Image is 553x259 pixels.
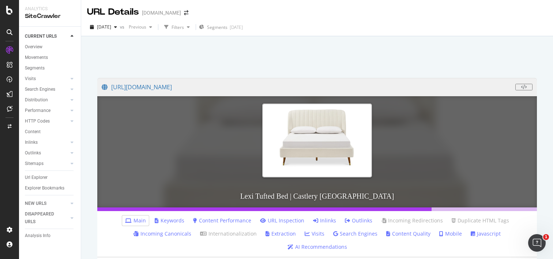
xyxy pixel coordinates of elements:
a: Outlinks [345,217,372,224]
div: SiteCrawler [25,12,75,20]
a: Incoming Canonicals [133,230,191,237]
div: Movements [25,54,48,61]
h3: Lexi Tufted Bed | Castlery [GEOGRAPHIC_DATA] [97,185,537,207]
div: Inlinks [25,139,38,146]
button: Segments[DATE] [199,21,243,33]
a: Keywords [155,217,184,224]
div: CURRENT URLS [25,33,57,40]
img: Lexi Tufted Bed | Castlery US [262,104,372,177]
div: [DOMAIN_NAME] [142,9,181,16]
div: Performance [25,107,50,115]
a: Movements [25,54,76,61]
button: [DATE] [87,21,120,33]
a: DISAPPEARED URLS [25,210,68,226]
a: Search Engines [25,86,68,93]
div: [DATE] [230,24,243,30]
a: Inlinks [313,217,336,224]
span: Previous [126,24,146,30]
div: Search Engines [25,86,55,93]
a: Analysis Info [25,232,76,240]
div: Filters [172,24,184,30]
div: Sitemaps [25,160,44,168]
a: Search Engines [333,230,377,237]
div: Visits [25,75,36,83]
button: Previous [126,21,155,33]
a: [URL][DOMAIN_NAME] [102,78,515,96]
a: HTTP Codes [25,117,68,125]
a: CURRENT URLS [25,33,68,40]
a: Segments [25,64,76,72]
a: Overview [25,43,76,51]
div: Explorer Bookmarks [25,184,64,192]
a: Performance [25,107,68,115]
a: Explorer Bookmarks [25,184,76,192]
div: Outlinks [25,149,41,157]
div: HTTP Codes [25,117,50,125]
a: URL Inspection [260,217,304,224]
span: 2025 Aug. 10th [97,24,111,30]
a: NEW URLS [25,200,68,207]
a: Sitemaps [25,160,68,168]
div: NEW URLS [25,200,46,207]
a: AI Recommendations [287,243,347,251]
a: Distribution [25,96,68,104]
a: Content Quality [386,230,430,237]
div: Distribution [25,96,48,104]
div: Content [25,128,41,136]
a: Content Performance [193,217,251,224]
a: Inlinks [25,139,68,146]
div: Analysis Info [25,232,50,240]
a: Duplicate HTML Tags [452,217,509,224]
div: Url Explorer [25,174,48,181]
a: Javascript [471,230,501,237]
a: Outlinks [25,149,68,157]
iframe: Intercom live chat [528,234,546,252]
a: Url Explorer [25,174,76,181]
span: Segments [207,24,227,30]
div: URL Details [87,6,139,18]
div: Segments [25,64,45,72]
div: Overview [25,43,42,51]
a: Visits [305,230,324,237]
a: Mobile [439,230,462,237]
div: arrow-right-arrow-left [184,10,188,15]
span: 1 [543,234,549,240]
a: Main [125,217,146,224]
button: Filters [161,21,193,33]
a: Content [25,128,76,136]
a: Incoming Redirections [381,217,443,224]
a: Extraction [266,230,296,237]
span: vs [120,24,126,30]
a: Visits [25,75,68,83]
a: Internationalization [200,230,257,237]
div: DISAPPEARED URLS [25,210,62,226]
div: Analytics [25,6,75,12]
